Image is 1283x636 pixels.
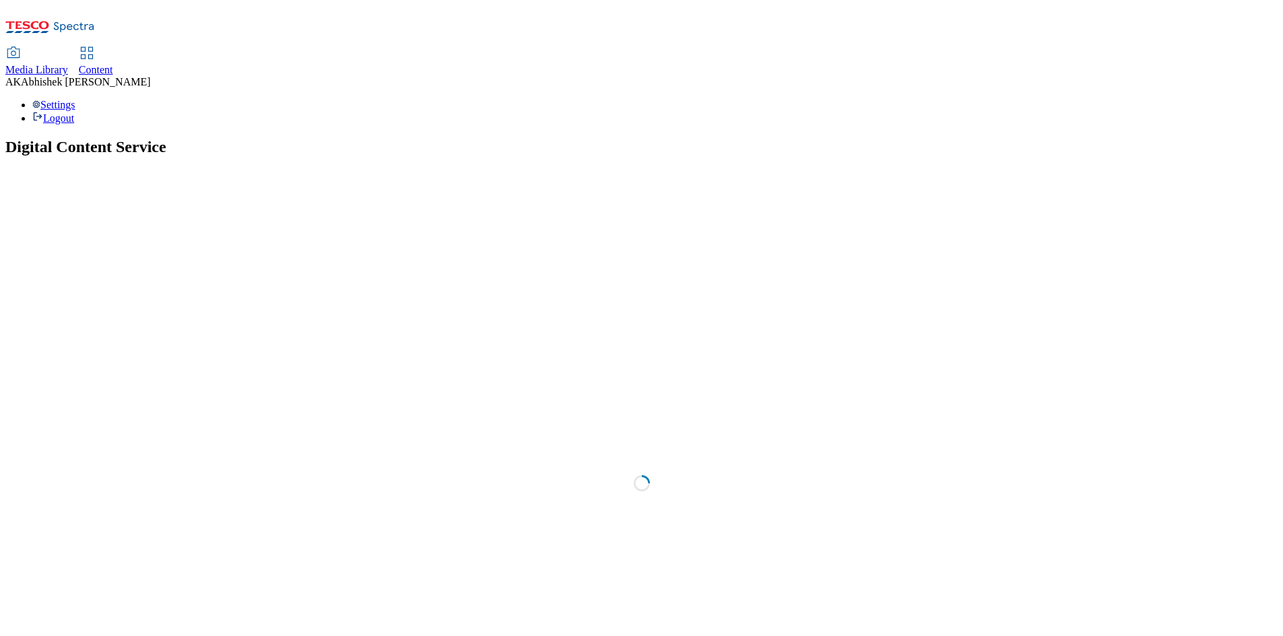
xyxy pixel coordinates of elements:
span: AK [5,76,21,87]
span: Abhishek [PERSON_NAME] [21,76,150,87]
a: Media Library [5,48,68,76]
a: Settings [32,99,75,110]
span: Media Library [5,64,68,75]
h1: Digital Content Service [5,138,1278,156]
a: Logout [32,112,74,124]
span: Content [79,64,113,75]
a: Content [79,48,113,76]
